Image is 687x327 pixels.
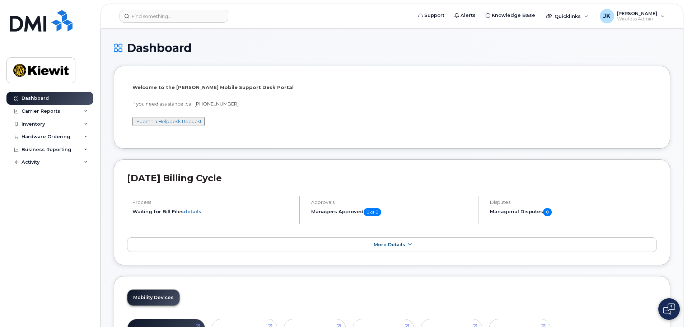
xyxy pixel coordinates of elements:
[311,208,472,216] h5: Managers Approved
[132,101,651,107] p: If you need assistance, call [PHONE_NUMBER]
[374,242,405,247] span: More Details
[132,84,651,91] p: Welcome to the [PERSON_NAME] Mobile Support Desk Portal
[490,200,657,205] h4: Disputes
[127,173,657,183] h2: [DATE] Billing Cycle
[132,200,293,205] h4: Process
[184,209,201,214] a: details
[364,208,381,216] span: 0 of 0
[132,117,205,126] button: Submit a Helpdesk Request
[311,200,472,205] h4: Approvals
[132,208,293,215] li: Waiting for Bill Files
[127,290,179,305] a: Mobility Devices
[663,303,675,315] img: Open chat
[136,118,202,124] a: Submit a Helpdesk Request
[490,208,657,216] h5: Managerial Disputes
[114,42,670,54] h1: Dashboard
[543,208,552,216] span: 0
